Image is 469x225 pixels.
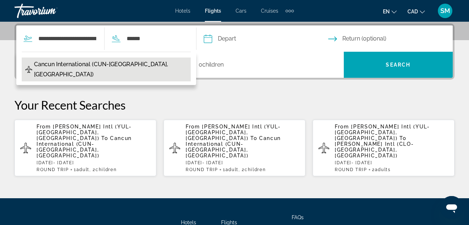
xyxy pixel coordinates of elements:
button: Change currency [407,6,425,17]
span: ROUND TRIP [37,167,69,172]
span: Cancun International (CUN-[GEOGRAPHIC_DATA], [GEOGRAPHIC_DATA]) [34,59,187,80]
span: [PERSON_NAME] Intl (YUL-[GEOGRAPHIC_DATA], [GEOGRAPHIC_DATA]) [186,124,281,141]
span: From [335,124,349,130]
span: en [383,9,390,14]
button: Extra navigation items [286,5,294,17]
span: , 2 [89,167,117,172]
span: [PERSON_NAME] Intl (CLO-[GEOGRAPHIC_DATA], [GEOGRAPHIC_DATA]) [335,141,414,158]
p: Your Recent Searches [14,98,455,112]
iframe: Bouton de lancement de la fenêtre de messagerie [440,196,463,219]
span: Adult [225,167,238,172]
span: , 2 [238,167,266,172]
button: From [PERSON_NAME] Intl (YUL-[GEOGRAPHIC_DATA], [GEOGRAPHIC_DATA]) To Cancun International (CUN-[... [164,119,305,177]
span: ROUND TRIP [186,167,218,172]
span: To [101,135,108,141]
button: Cancun International (CUN-[GEOGRAPHIC_DATA], [GEOGRAPHIC_DATA]) [22,58,191,81]
a: Cars [236,8,246,14]
span: Cancun International (CUN-[GEOGRAPHIC_DATA], [GEOGRAPHIC_DATA]) [186,135,281,158]
span: Children [245,167,266,172]
span: 0 [199,60,224,70]
button: Return date [328,26,453,52]
span: From [37,124,51,130]
span: CAD [407,9,418,14]
a: Travorium [14,1,87,20]
button: From [PERSON_NAME] Intl (YUL-[GEOGRAPHIC_DATA], [GEOGRAPHIC_DATA]) To [PERSON_NAME] Intl (CLO-[GE... [313,119,455,177]
span: [PERSON_NAME] Intl (YUL-[GEOGRAPHIC_DATA], [GEOGRAPHIC_DATA]) [37,124,132,141]
span: ROUND TRIP [335,167,367,172]
span: Adult [76,167,89,172]
a: Cruises [261,8,278,14]
span: 1 [223,167,238,172]
button: From [PERSON_NAME] Intl (YUL-[GEOGRAPHIC_DATA], [GEOGRAPHIC_DATA]) To Cancun International (CUN-[... [14,119,156,177]
span: Children [202,61,224,68]
button: Change language [383,6,397,17]
p: [DATE] - [DATE] [37,160,151,165]
span: 2 [372,167,391,172]
button: User Menu [436,3,455,18]
span: Return (optional) [342,34,386,44]
span: Adults [375,167,391,172]
p: [DATE] - [DATE] [335,160,449,165]
a: FAQs [292,215,304,220]
span: SM [440,7,450,14]
span: 1 [74,167,89,172]
button: Depart date [204,26,328,52]
span: To [250,135,257,141]
span: Search [386,62,410,68]
p: [DATE] - [DATE] [186,160,300,165]
span: To [400,135,406,141]
span: Children [96,167,117,172]
span: From [186,124,200,130]
div: Search widget [16,25,453,78]
span: [PERSON_NAME] Intl (YUL-[GEOGRAPHIC_DATA], [GEOGRAPHIC_DATA]) [335,124,430,141]
a: Hotels [175,8,190,14]
a: Flights [205,8,221,14]
span: Cancun International (CUN-[GEOGRAPHIC_DATA], [GEOGRAPHIC_DATA]) [37,135,132,158]
button: Search [344,52,453,78]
